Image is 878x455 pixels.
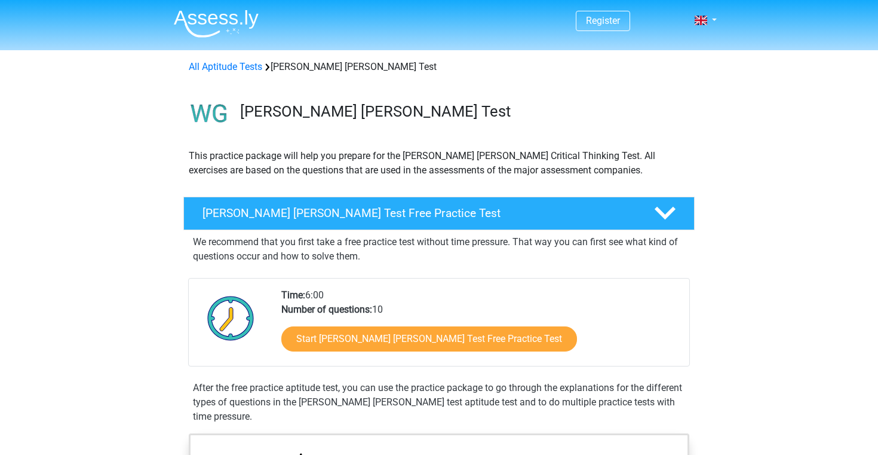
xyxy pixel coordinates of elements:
[189,61,262,72] a: All Aptitude Tests
[184,60,694,74] div: [PERSON_NAME] [PERSON_NAME] Test
[174,10,259,38] img: Assessly
[240,102,685,121] h3: [PERSON_NAME] [PERSON_NAME] Test
[193,235,685,264] p: We recommend that you first take a free practice test without time pressure. That way you can fir...
[202,206,635,220] h4: [PERSON_NAME] [PERSON_NAME] Test Free Practice Test
[586,15,620,26] a: Register
[179,197,699,230] a: [PERSON_NAME] [PERSON_NAME] Test Free Practice Test
[201,288,261,348] img: Clock
[281,304,372,315] b: Number of questions:
[272,288,689,366] div: 6:00 10
[189,149,689,178] p: This practice package will help you prepare for the [PERSON_NAME] [PERSON_NAME] Critical Thinking...
[281,289,305,301] b: Time:
[188,381,690,424] div: After the free practice aptitude test, you can use the practice package to go through the explana...
[281,326,577,352] a: Start [PERSON_NAME] [PERSON_NAME] Test Free Practice Test
[184,88,235,139] img: watson glaser test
